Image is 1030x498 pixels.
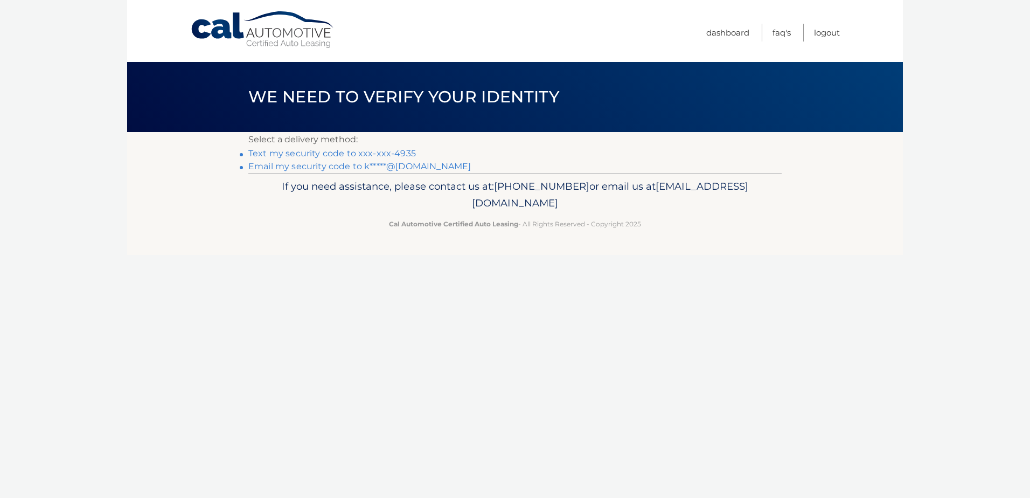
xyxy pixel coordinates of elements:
p: - All Rights Reserved - Copyright 2025 [255,218,775,230]
a: Dashboard [706,24,749,41]
p: If you need assistance, please contact us at: or email us at [255,178,775,212]
a: Cal Automotive [190,11,336,49]
p: Select a delivery method: [248,132,782,147]
strong: Cal Automotive Certified Auto Leasing [389,220,518,228]
a: Logout [814,24,840,41]
span: [PHONE_NUMBER] [494,180,589,192]
a: Email my security code to k*****@[DOMAIN_NAME] [248,161,471,171]
a: Text my security code to xxx-xxx-4935 [248,148,416,158]
span: We need to verify your identity [248,87,559,107]
a: FAQ's [772,24,791,41]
